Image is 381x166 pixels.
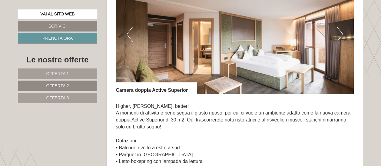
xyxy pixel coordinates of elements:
span: Offerta 3 [46,95,69,100]
span: Offerta 1 [46,71,69,76]
a: Vai al sito web [18,9,97,19]
button: Previous [127,27,133,42]
div: Camera doppia Active Superior [116,82,197,94]
span: Offerta 2 [46,83,69,88]
a: Prenota ora [18,33,97,44]
a: Scrivici [18,21,97,32]
div: Le nostre offerte [18,54,97,65]
button: Next [337,27,343,42]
